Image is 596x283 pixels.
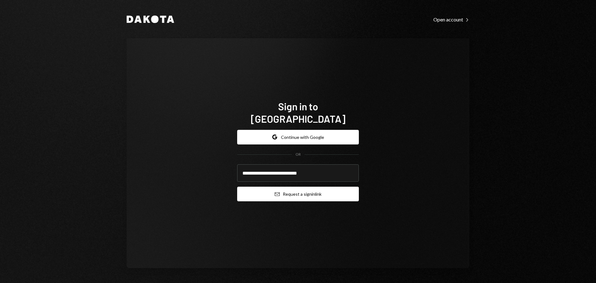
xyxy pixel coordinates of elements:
[237,100,359,125] h1: Sign in to [GEOGRAPHIC_DATA]
[237,187,359,201] button: Request a signinlink
[237,130,359,144] button: Continue with Google
[433,16,469,23] a: Open account
[296,152,301,157] div: OR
